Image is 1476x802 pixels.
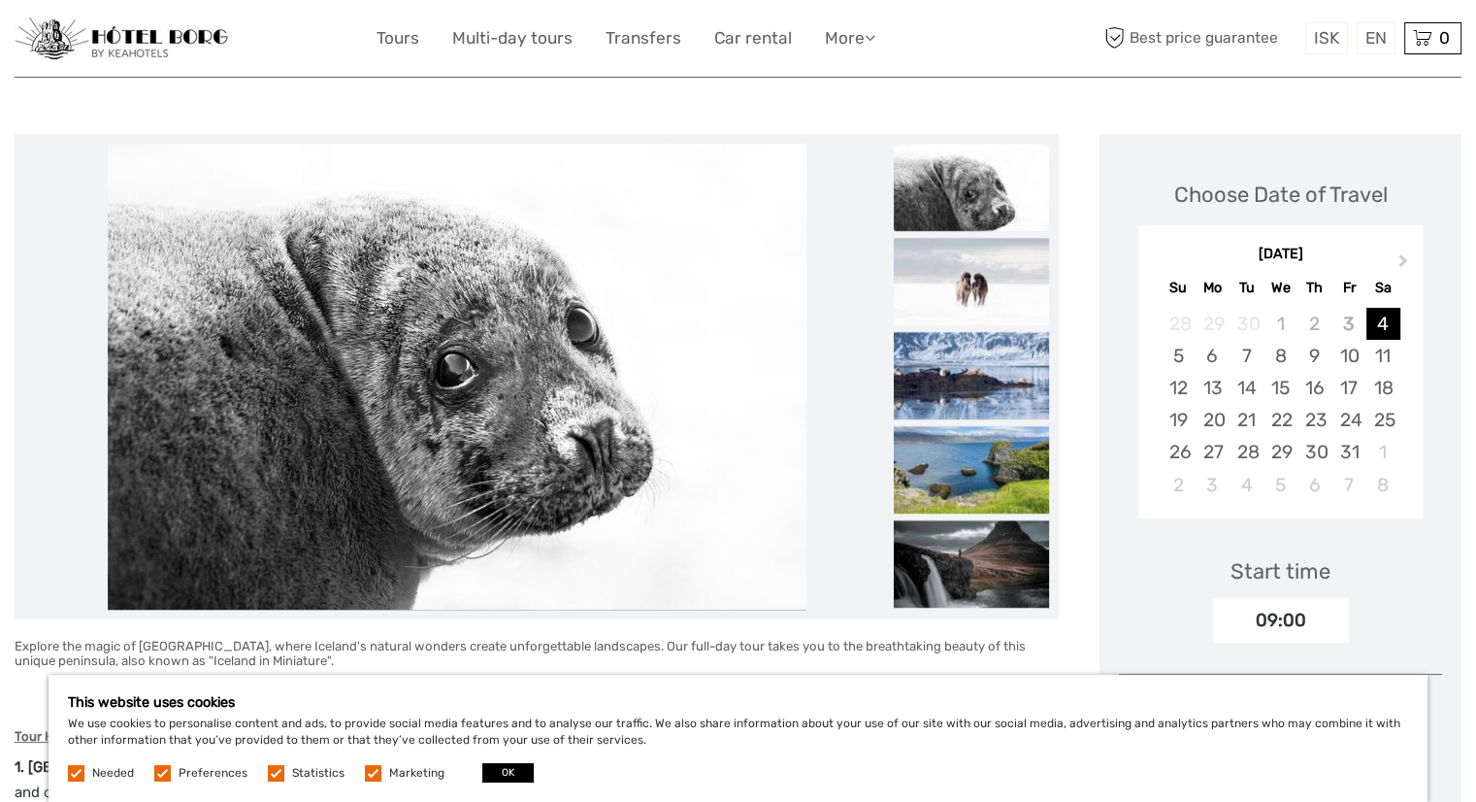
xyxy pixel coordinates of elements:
img: cbc14fd953e14ee899a2a1aff371743a_slider_thumbnail.jpg [894,332,1049,419]
div: Choose Tuesday, October 21st, 2025 [1230,404,1263,436]
div: Sa [1366,275,1400,301]
strong: 1. [GEOGRAPHIC_DATA]: [15,758,180,776]
h6: Explore the magic of [GEOGRAPHIC_DATA], where Iceland's natural wonders create unforgettable land... [15,639,1059,670]
div: Choose Thursday, October 23rd, 2025 [1297,404,1331,436]
div: Choose Wednesday, October 29th, 2025 [1263,436,1297,468]
div: Choose Wednesday, November 5th, 2025 [1263,469,1297,501]
div: Choose Sunday, October 5th, 2025 [1161,340,1195,372]
div: Th [1297,275,1331,301]
div: Su [1161,275,1195,301]
div: Choose Thursday, October 16th, 2025 [1297,372,1331,404]
a: More [825,24,875,52]
h5: This website uses cookies [68,694,1408,711]
div: Fr [1331,275,1365,301]
button: OK [482,763,534,783]
div: Choose Monday, October 20th, 2025 [1196,404,1230,436]
div: Choose Thursday, November 6th, 2025 [1297,469,1331,501]
label: Statistics [292,765,344,782]
label: Marketing [389,765,444,782]
div: Choose Tuesday, November 4th, 2025 [1230,469,1263,501]
div: month 2025-10 [1145,308,1417,501]
div: Choose Tuesday, October 7th, 2025 [1230,340,1263,372]
div: Choose Friday, October 24th, 2025 [1331,404,1365,436]
div: EN [1357,22,1395,54]
div: Choose Friday, October 17th, 2025 [1331,372,1365,404]
div: Choose Sunday, November 2nd, 2025 [1161,469,1195,501]
div: Choose Friday, October 31st, 2025 [1331,436,1365,468]
div: Choose Wednesday, October 15th, 2025 [1263,372,1297,404]
div: Not available Monday, September 29th, 2025 [1196,308,1230,340]
div: We [1263,275,1297,301]
img: bdc51987041d4fc9a2de1cb5d8497536_main_slider.jpg [108,144,806,610]
div: Not available Tuesday, September 30th, 2025 [1230,308,1263,340]
div: Choose Saturday, October 4th, 2025 [1366,308,1400,340]
div: Choose Saturday, October 18th, 2025 [1366,372,1400,404]
div: Choose Thursday, October 30th, 2025 [1297,436,1331,468]
div: We use cookies to personalise content and ads, to provide social media features and to analyse ou... [49,675,1427,802]
div: Not available Sunday, September 28th, 2025 [1161,308,1195,340]
label: Needed [92,765,134,782]
div: Choose Date of Travel [1174,180,1388,210]
div: Choose Sunday, October 12th, 2025 [1161,372,1195,404]
div: Choose Wednesday, October 22nd, 2025 [1263,404,1297,436]
div: Choose Friday, November 7th, 2025 [1331,469,1365,501]
img: bdc51987041d4fc9a2de1cb5d8497536_slider_thumbnail.jpg [894,144,1049,231]
div: Choose Monday, October 27th, 2025 [1196,436,1230,468]
div: Choose Tuesday, October 14th, 2025 [1230,372,1263,404]
div: Mo [1196,275,1230,301]
span: 0 [1436,28,1453,48]
button: Next Month [1390,250,1421,281]
a: Tours [377,24,419,52]
div: Not available Thursday, October 2nd, 2025 [1297,308,1331,340]
div: [DATE] [1138,245,1423,265]
div: Tu [1230,275,1263,301]
div: Choose Monday, November 3rd, 2025 [1196,469,1230,501]
span: Best price guarantee [1099,22,1300,54]
div: Choose Monday, October 6th, 2025 [1196,340,1230,372]
div: Choose Tuesday, October 28th, 2025 [1230,436,1263,468]
div: Not available Wednesday, October 1st, 2025 [1263,308,1297,340]
div: Choose Saturday, November 8th, 2025 [1366,469,1400,501]
div: Start time [1230,556,1330,586]
div: Choose Sunday, October 26th, 2025 [1161,436,1195,468]
div: Choose Thursday, October 9th, 2025 [1297,340,1331,372]
img: 97-048fac7b-21eb-4351-ac26-83e096b89eb3_logo_small.jpg [15,17,228,60]
button: Open LiveChat chat widget [223,30,246,53]
div: Choose Sunday, October 19th, 2025 [1161,404,1195,436]
label: Preferences [179,765,247,782]
div: Choose Saturday, October 11th, 2025 [1366,340,1400,372]
div: Choose Monday, October 13th, 2025 [1196,372,1230,404]
img: b67374d2b4b84abc9d0d52d8f488bc48_slider_thumbnail.jpeg [894,520,1049,608]
img: 8b095253592042c594a99de246539b94_slider_thumbnail.jpg [894,238,1049,325]
a: Car rental [714,24,792,52]
div: Not available Friday, October 3rd, 2025 [1331,308,1365,340]
span: ISK [1314,28,1339,48]
div: Choose Friday, October 10th, 2025 [1331,340,1365,372]
p: We're away right now. Please check back later! [27,34,219,50]
a: Transfers [606,24,681,52]
div: Choose Saturday, October 25th, 2025 [1366,404,1400,436]
div: Choose Wednesday, October 8th, 2025 [1263,340,1297,372]
a: Multi-day tours [452,24,573,52]
strong: Tour Highlights: [15,729,108,744]
img: 65e8faae05e74b35a1b9d7b05e6e9689_slider_thumbnail.jpg [894,426,1049,514]
div: Choose Saturday, November 1st, 2025 [1366,436,1400,468]
div: 09:00 [1213,598,1349,643]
